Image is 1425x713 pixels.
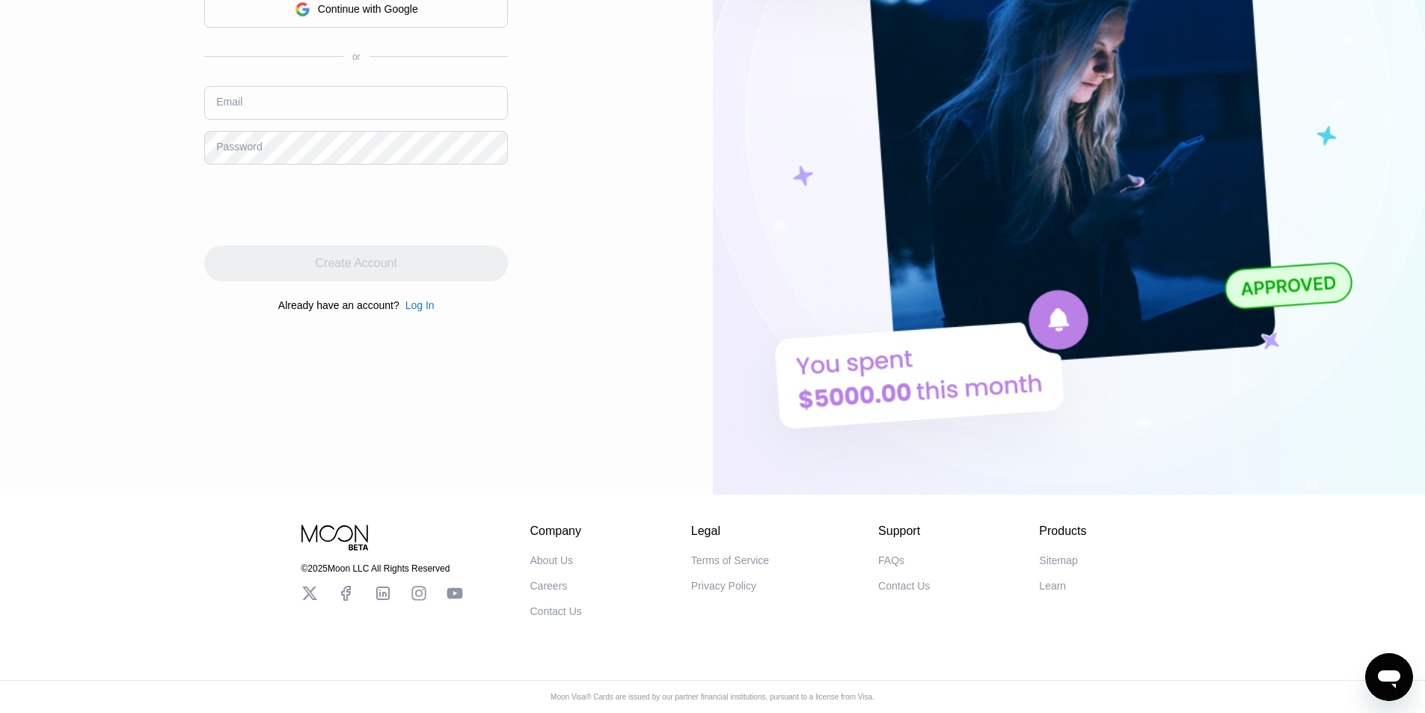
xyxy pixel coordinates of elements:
[1039,554,1077,566] div: Sitemap
[530,580,568,592] div: Careers
[878,554,904,566] div: FAQs
[530,524,582,538] div: Company
[352,52,361,62] div: or
[530,605,582,617] div: Contact Us
[1365,653,1413,701] iframe: Button to launch messaging window
[1039,580,1066,592] div: Learn
[318,3,418,15] div: Continue with Google
[1039,524,1086,538] div: Products
[216,96,242,108] div: Email
[691,554,769,566] div: Terms of Service
[530,554,574,566] div: About Us
[204,176,432,234] iframe: reCAPTCHA
[691,524,769,538] div: Legal
[878,580,930,592] div: Contact Us
[878,524,930,538] div: Support
[216,141,262,153] div: Password
[691,580,756,592] div: Privacy Policy
[301,563,463,574] div: © 2025 Moon LLC All Rights Reserved
[278,299,399,311] div: Already have an account?
[539,693,886,701] div: Moon Visa® Cards are issued by our partner financial institutions, pursuant to a license from Visa.
[405,299,435,311] div: Log In
[399,299,435,311] div: Log In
